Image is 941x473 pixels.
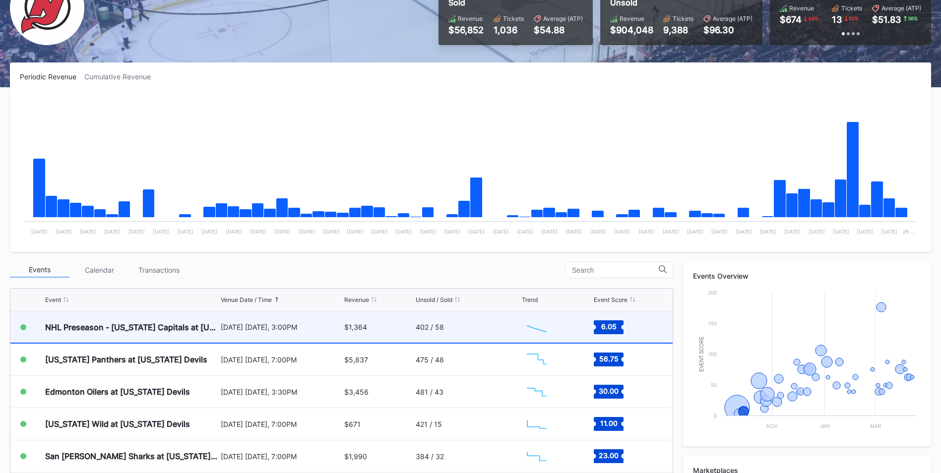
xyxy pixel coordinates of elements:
div: Tickets [503,15,524,22]
svg: Chart title [693,288,921,436]
text: [DATE] [590,229,606,235]
div: 13 [832,14,842,25]
div: Edmonton Oilers at [US_STATE] Devils [45,387,190,397]
div: [DATE] [DATE], 7:00PM [221,420,342,428]
text: [DATE] [250,229,266,235]
text: [DATE] [323,229,339,235]
text: [DATE] [760,229,776,235]
text: [DATE] [881,229,897,235]
div: $3,456 [344,388,369,396]
div: Average (ATP) [543,15,583,22]
text: 50 [711,382,717,388]
text: [DATE] [565,229,582,235]
text: [DATE] [687,229,703,235]
text: 200 [708,290,717,296]
text: [DATE] [614,229,630,235]
div: Revenue [620,15,644,22]
div: [US_STATE] Wild at [US_STATE] Devils [45,419,190,429]
div: Trend [522,296,538,303]
div: 1,036 [494,25,524,35]
div: [DATE] [DATE], 3:00PM [221,323,342,331]
svg: Chart title [522,315,552,340]
text: Jan [820,423,830,429]
div: $671 [344,420,361,428]
div: Event Score [594,296,627,303]
text: [DATE] [226,229,242,235]
div: $96.30 [703,25,753,35]
text: [DATE] [493,229,509,235]
div: Periodic Revenue [20,72,84,81]
div: Tickets [673,15,693,22]
div: $5,837 [344,355,368,364]
text: [DATE] [638,229,655,235]
text: 150 [708,320,717,326]
text: 56.75 [599,355,618,363]
svg: Chart title [522,412,552,436]
div: $54.88 [534,25,583,35]
div: Calendar [69,262,129,278]
text: [DATE] [809,229,825,235]
div: $674 [780,14,802,25]
div: 48 % [807,14,819,22]
div: $1,990 [344,452,367,461]
text: [DATE] [736,229,752,235]
div: Venue Date / Time [221,296,272,303]
text: 6.05 [601,322,616,330]
div: Revenue [344,296,369,303]
text: [DATE] [420,229,436,235]
text: 26 … [903,229,914,235]
div: 9,388 [663,25,693,35]
div: [DATE] [DATE], 7:00PM [221,355,342,364]
text: 30.00 [599,387,619,395]
svg: Chart title [522,444,552,469]
div: $1,364 [344,323,367,331]
text: [DATE] [444,229,460,235]
text: [DATE] [663,229,679,235]
text: [DATE] [56,229,72,235]
text: 100 [708,351,717,357]
div: San [PERSON_NAME] Sharks at [US_STATE] Devils [45,451,218,461]
text: [DATE] [711,229,728,235]
div: [US_STATE] Panthers at [US_STATE] Devils [45,355,207,364]
text: [DATE] [31,229,48,235]
text: 11.00 [600,419,617,427]
text: [DATE] [833,229,849,235]
text: [DATE] [371,229,387,235]
svg: Chart title [522,379,552,404]
text: [DATE] [517,229,533,235]
text: [DATE] [177,229,193,235]
text: [DATE] [541,229,558,235]
div: Unsold / Sold [416,296,452,303]
text: [DATE] [395,229,412,235]
text: [DATE] [128,229,145,235]
div: 36 % [907,14,919,22]
text: [DATE] [347,229,363,235]
div: NHL Preseason - [US_STATE] Capitals at [US_STATE] Devils (Split Squad) [45,322,218,332]
div: Cumulative Revenue [84,72,159,81]
div: Transactions [129,262,188,278]
div: Events [10,262,69,278]
div: 421 / 15 [416,420,442,428]
div: 62 % [848,14,860,22]
div: [DATE] [DATE], 7:00PM [221,452,342,461]
text: [DATE] [274,229,291,235]
svg: Chart title [522,347,552,372]
text: Event Score [699,336,704,372]
div: 481 / 43 [416,388,443,396]
text: [DATE] [468,229,485,235]
text: 23.00 [599,451,619,460]
div: Events Overview [693,272,921,280]
text: [DATE] [201,229,218,235]
text: Nov [766,423,778,429]
div: 384 / 32 [416,452,444,461]
text: [DATE] [104,229,121,235]
text: 0 [714,413,717,418]
div: 402 / 58 [416,323,444,331]
text: [DATE] [857,229,873,235]
div: Tickets [841,4,862,12]
div: 475 / 48 [416,355,444,364]
div: Revenue [789,4,814,12]
div: Revenue [458,15,483,22]
div: $56,852 [448,25,484,35]
text: Mar [870,423,881,429]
